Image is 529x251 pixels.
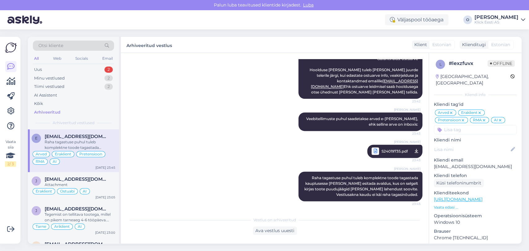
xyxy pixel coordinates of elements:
div: Email [101,54,114,63]
p: Chrome [TECHNICAL_ID] [434,235,517,241]
div: Klienditugi [460,41,486,48]
div: 2 / 3 [5,161,16,167]
a: [PERSON_NAME]Klick Eesti AS [474,15,525,25]
div: # lexzfuvx [449,60,487,67]
span: jleitmaa@gmail.com [45,176,109,182]
p: Windows 10 [434,219,517,226]
span: Arved [438,111,449,115]
p: Vaata edasi ... [434,205,517,210]
span: liis.kasi@gmail.com [45,241,109,247]
span: janek.saarepuu@mail.ee [45,206,109,212]
div: Klick Eesti AS [474,20,518,25]
span: AI [78,225,82,228]
div: Kõik [34,101,43,107]
span: Raha tagastuse puhul tuleb komplektne toode tagastada kauplusesse [PERSON_NAME] esitada avaldus, ... [304,175,419,197]
p: Kliendi nimi [434,137,517,143]
span: e [35,136,37,141]
div: Tiimi vestlused [34,84,64,90]
div: Attachment [45,182,115,188]
a: [URL][DOMAIN_NAME] [434,197,483,202]
div: [DATE] 23:05 [95,195,115,200]
span: AI [53,160,57,163]
div: Vaata siia [5,139,16,167]
span: erickaarik@outlook.com [45,134,109,139]
p: Klienditeekond [434,190,517,196]
div: Arhiveeritud [34,109,60,115]
div: Väljaspool tööaega [385,14,448,25]
span: Pretensioon [79,152,102,156]
p: [EMAIL_ADDRESS][DOMAIN_NAME] [434,163,517,170]
div: All [33,54,40,63]
p: Kliendi telefon [434,172,517,179]
div: [PERSON_NAME] [474,15,518,20]
a: [PERSON_NAME]S24019735.pdf23:43 [367,145,422,158]
div: Socials [74,54,89,63]
label: Arhiveeritud vestlus [126,41,172,49]
span: Pretensioon [438,118,461,122]
span: [PERSON_NAME] [394,140,421,144]
span: RMA [473,118,482,122]
p: Operatsioonisüsteem [434,213,517,219]
div: Minu vestlused [34,75,65,81]
span: Ostuabi [60,189,75,193]
span: Vestlus on arhiveeritud [253,217,296,223]
p: Kliendi email [434,157,517,163]
div: 2 [104,67,113,73]
div: [DATE] 23:00 [95,230,115,235]
div: 2 [104,75,113,81]
div: Raha tagastuse puhul tuleb komplektne toode tagastada kauplusesse [PERSON_NAME] esitada avaldus, ... [45,139,115,150]
div: Kliendi info [434,92,517,97]
span: Otsi kliente [38,42,63,49]
img: Askly Logo [5,42,17,54]
span: S24019735.pdf [381,147,408,155]
span: 23:45 [397,201,421,206]
div: 2 [104,84,113,90]
div: Uus [34,67,42,73]
span: AI [83,189,87,193]
span: j [35,179,37,183]
span: RMA [36,160,45,163]
span: Luba [301,2,315,8]
span: 23:42 [397,99,421,104]
span: j [35,208,37,213]
div: [GEOGRAPHIC_DATA], [GEOGRAPHIC_DATA] [436,73,510,86]
span: Arved [36,152,47,156]
span: l [439,62,442,67]
span: AI [494,118,498,122]
div: O [463,15,472,24]
span: Veebitellimuste puhul saadetakse arved e-[PERSON_NAME], ehk selline arve on inboxis: [306,116,419,127]
span: [PERSON_NAME] [394,167,421,171]
p: Brauser [434,228,517,235]
span: Eraklient [36,189,52,193]
span: Estonian [432,41,451,48]
p: Kliendi tag'id [434,101,517,108]
input: Lisa nimi [434,146,509,153]
span: Eraklient [55,152,71,156]
input: Lisa tag [434,125,517,134]
div: Tegemist on tellitava tootega, millel on pikem tarneaeg 4-6 tööpäeva. Printer jõuab kauplusesse j... [45,212,115,223]
span: 23:43 [397,131,421,136]
span: Eraklient [461,111,478,115]
div: Ava vestlus uuesti [253,227,297,235]
div: Web [52,54,63,63]
div: AI Assistent [34,92,57,98]
div: [DATE] 23:45 [95,165,115,170]
span: Äriklient [54,225,70,228]
span: Arhiveeritud vestlused [53,120,95,126]
span: Offline [487,60,515,67]
span: Estonian [491,41,510,48]
div: Klient [412,41,427,48]
span: Tarne [36,225,46,228]
span: 23:43 [397,156,421,164]
span: [PERSON_NAME] [394,107,421,112]
div: Küsi telefoninumbrit [434,179,484,187]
